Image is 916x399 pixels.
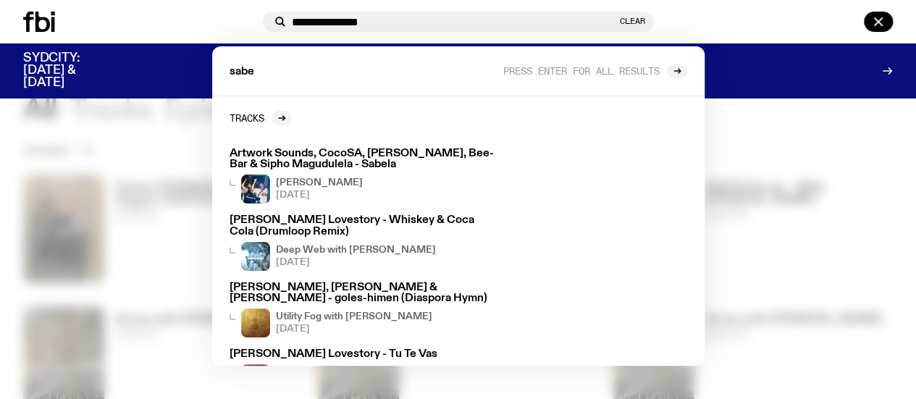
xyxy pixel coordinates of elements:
[276,324,432,334] span: [DATE]
[276,245,436,255] h4: Deep Web with [PERSON_NAME]
[503,64,687,78] a: Press enter for all results
[230,148,496,170] h3: Artwork Sounds, CocoSA, [PERSON_NAME], Bee-Bar & Sipho Magudulela - Sabela
[224,209,502,276] a: [PERSON_NAME] Lovestory - Whiskey & Coca Cola (Drumloop Remix)Deep Web with [PERSON_NAME][DATE]
[276,190,363,200] span: [DATE]
[230,111,292,125] a: Tracks
[276,258,436,267] span: [DATE]
[503,65,660,76] span: Press enter for all results
[276,178,363,188] h4: [PERSON_NAME]
[23,52,116,89] h3: SYDCITY: [DATE] & [DATE]
[224,343,502,399] a: [PERSON_NAME] Lovestory - Tu Te VasMi Gente/My People with [PERSON_NAME][DATE]
[620,17,645,25] button: Clear
[230,112,264,123] h2: Tracks
[276,312,432,322] h4: Utility Fog with [PERSON_NAME]
[224,143,502,209] a: Artwork Sounds, CocoSA, [PERSON_NAME], Bee-Bar & Sipho Magudulela - Sabela[PERSON_NAME][DATE]
[230,67,254,77] span: sabe
[230,282,496,304] h3: [PERSON_NAME], [PERSON_NAME] & [PERSON_NAME] - goles-himen (Diaspora Hymn)
[241,308,270,337] img: Cover for EYDN's single "Gold"
[230,215,496,237] h3: [PERSON_NAME] Lovestory - Whiskey & Coca Cola (Drumloop Remix)
[230,349,496,360] h3: [PERSON_NAME] Lovestory - Tu Te Vas
[224,277,502,343] a: [PERSON_NAME], [PERSON_NAME] & [PERSON_NAME] - goles-himen (Diaspora Hymn)Cover for EYDN's single...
